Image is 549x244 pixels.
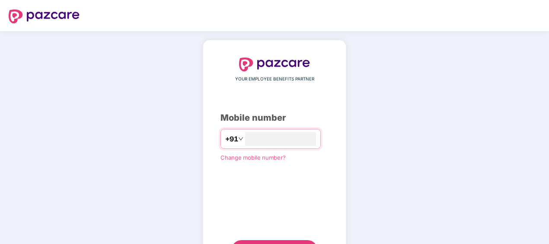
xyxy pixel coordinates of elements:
[220,154,286,161] a: Change mobile number?
[238,136,243,141] span: down
[220,111,329,125] div: Mobile number
[225,134,238,144] span: +91
[239,58,310,71] img: logo
[9,10,80,23] img: logo
[235,76,314,83] span: YOUR EMPLOYEE BENEFITS PARTNER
